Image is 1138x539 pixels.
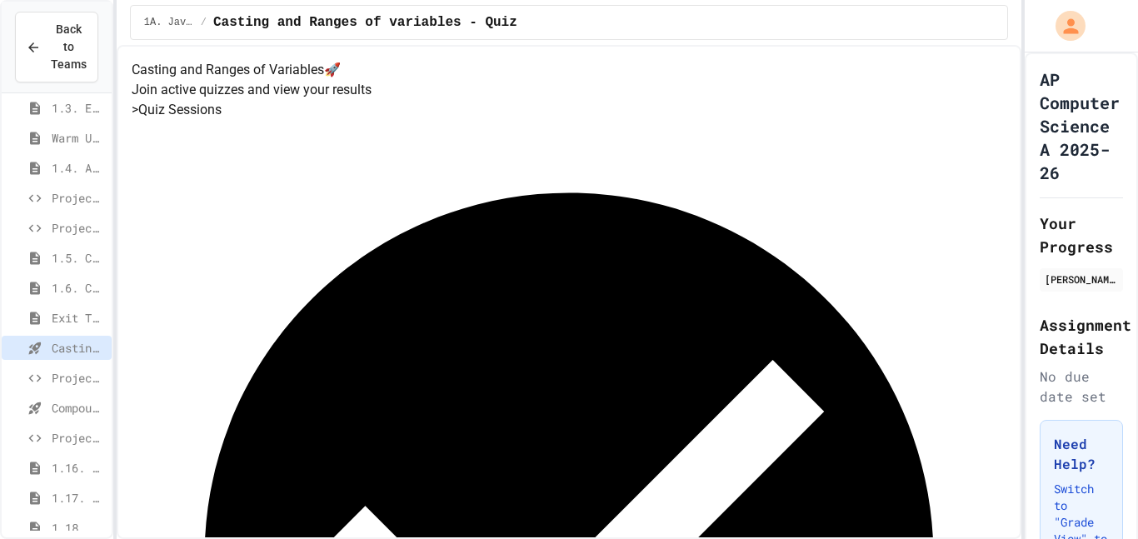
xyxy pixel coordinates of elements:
[144,16,194,29] span: 1A. Java Basics
[132,80,1006,100] p: Join active quizzes and view your results
[1038,7,1090,45] div: My Account
[51,21,87,73] span: Back to Teams
[52,159,105,177] span: 1.4. Assignment and Input
[1040,212,1123,258] h2: Your Progress
[52,369,105,387] span: Project EmployeePay
[52,219,105,237] span: Project CollegeSearch (File Input)
[52,99,105,117] span: 1.3. Expressions and Output
[1040,67,1123,184] h1: AP Computer Science A 2025-26
[52,309,105,327] span: Exit Ticket 1.5-1.6
[52,129,105,147] span: Warm Up 1.1-1.3
[213,12,517,32] span: Casting and Ranges of variables - Quiz
[52,339,105,357] span: Casting and Ranges of variables - Quiz
[1045,272,1118,287] div: [PERSON_NAME]
[1040,313,1123,360] h2: Assignment Details
[132,60,1006,80] h4: Casting and Ranges of Variables 🚀
[52,429,105,447] span: Project EmployeePay (File Input)
[52,459,105,477] span: 1.16. Unit Summary 1a (1.1-1.6)
[52,519,105,537] span: 1.18. Coding Practice 1a (1.1-1.6)
[52,399,105,417] span: Compound assignment operators - Quiz
[201,16,207,29] span: /
[52,189,105,207] span: Project CollegeSearch
[1054,434,1109,474] h3: Need Help?
[1040,367,1123,407] div: No due date set
[52,249,105,267] span: 1.5. Casting and Ranges of Values
[52,489,105,507] span: 1.17. Mixed Up Code Practice 1.1-1.6
[52,279,105,297] span: 1.6. Compound Assignment Operators
[15,12,98,82] button: Back to Teams
[132,100,1006,120] h5: > Quiz Sessions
